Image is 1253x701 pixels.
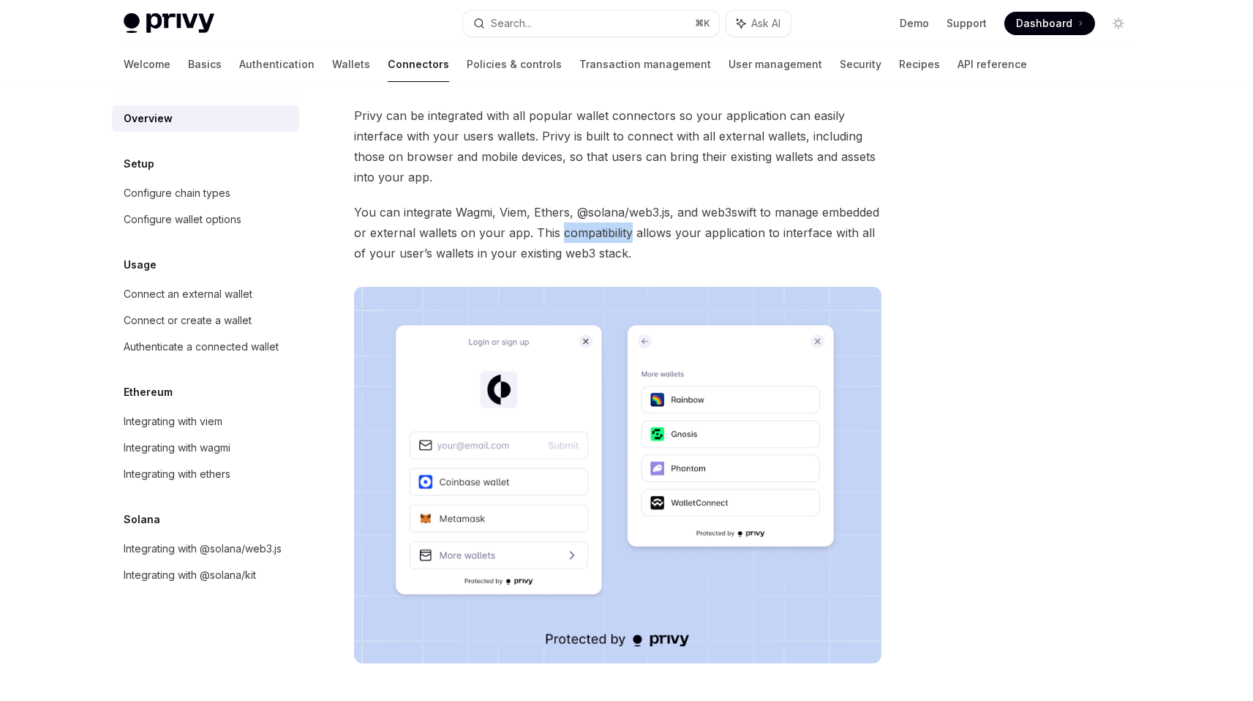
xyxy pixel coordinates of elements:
[840,47,881,82] a: Security
[751,16,780,31] span: Ask AI
[112,435,299,461] a: Integrating with wagmi
[388,47,449,82] a: Connectors
[124,566,256,584] div: Integrating with @solana/kit
[491,15,532,32] div: Search...
[729,47,822,82] a: User management
[124,413,222,430] div: Integrating with viem
[579,47,711,82] a: Transaction management
[112,536,299,562] a: Integrating with @solana/web3.js
[124,13,214,34] img: light logo
[124,540,282,558] div: Integrating with @solana/web3.js
[124,256,157,274] h5: Usage
[332,47,370,82] a: Wallets
[354,287,881,664] img: Connectors3
[899,47,940,82] a: Recipes
[124,439,230,457] div: Integrating with wagmi
[124,155,154,173] h5: Setup
[1016,16,1072,31] span: Dashboard
[354,105,881,187] span: Privy can be integrated with all popular wallet connectors so your application can easily interfa...
[112,334,299,360] a: Authenticate a connected wallet
[112,461,299,487] a: Integrating with ethers
[112,562,299,588] a: Integrating with @solana/kit
[124,211,241,228] div: Configure wallet options
[1107,12,1130,35] button: Toggle dark mode
[124,465,230,483] div: Integrating with ethers
[124,110,173,127] div: Overview
[112,408,299,435] a: Integrating with viem
[726,10,791,37] button: Ask AI
[124,47,170,82] a: Welcome
[112,105,299,132] a: Overview
[1004,12,1095,35] a: Dashboard
[112,206,299,233] a: Configure wallet options
[124,383,173,401] h5: Ethereum
[354,202,881,263] span: You can integrate Wagmi, Viem, Ethers, @solana/web3.js, and web3swift to manage embedded or exter...
[124,184,230,202] div: Configure chain types
[239,47,315,82] a: Authentication
[900,16,929,31] a: Demo
[463,10,719,37] button: Search...⌘K
[112,281,299,307] a: Connect an external wallet
[124,338,279,356] div: Authenticate a connected wallet
[124,312,252,329] div: Connect or create a wallet
[947,16,987,31] a: Support
[112,180,299,206] a: Configure chain types
[124,511,160,528] h5: Solana
[957,47,1027,82] a: API reference
[695,18,710,29] span: ⌘ K
[467,47,562,82] a: Policies & controls
[124,285,252,303] div: Connect an external wallet
[188,47,222,82] a: Basics
[112,307,299,334] a: Connect or create a wallet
